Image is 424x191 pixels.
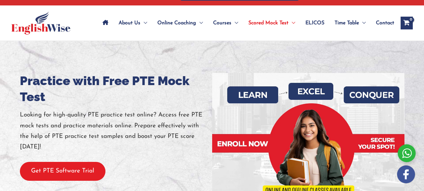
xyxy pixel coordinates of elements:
[119,12,140,34] span: About Us
[335,12,359,34] span: Time Table
[152,12,208,34] a: Online CoachingMenu Toggle
[196,12,203,34] span: Menu Toggle
[300,12,329,34] a: ELICOS
[288,12,295,34] span: Menu Toggle
[157,12,196,34] span: Online Coaching
[208,12,243,34] a: CoursesMenu Toggle
[401,17,413,29] a: View Shopping Cart, empty
[20,168,105,174] a: Get PTE Software Trial
[140,12,147,34] span: Menu Toggle
[20,162,105,181] button: Get PTE Software Trial
[329,12,371,34] a: Time TableMenu Toggle
[371,12,394,34] a: Contact
[97,12,394,34] nav: Site Navigation: Main Menu
[248,12,288,34] span: Scored Mock Test
[397,165,415,183] img: white-facebook.png
[376,12,394,34] span: Contact
[359,12,366,34] span: Menu Toggle
[113,12,152,34] a: About UsMenu Toggle
[305,12,324,34] span: ELICOS
[11,12,71,35] img: cropped-ew-logo
[20,73,212,105] h1: Practice with Free PTE Mock Test
[231,12,238,34] span: Menu Toggle
[20,110,212,152] p: Looking for high-quality PTE practice test online? Access free PTE mock tests and practice materi...
[213,12,231,34] span: Courses
[243,12,300,34] a: Scored Mock TestMenu Toggle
